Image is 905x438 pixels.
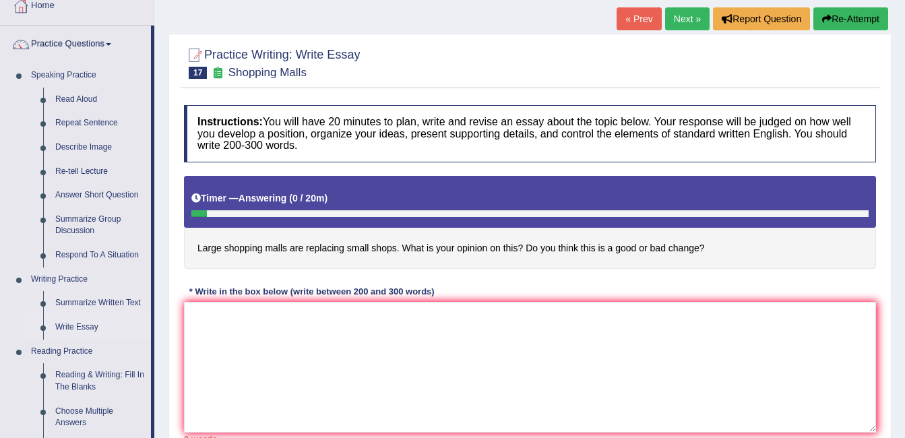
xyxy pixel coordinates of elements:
[49,400,151,435] a: Choose Multiple Answers
[191,193,327,204] h5: Timer —
[324,193,327,204] b: )
[813,7,888,30] button: Re-Attempt
[184,45,360,79] h2: Practice Writing: Write Essay
[239,193,287,204] b: Answering
[49,111,151,135] a: Repeat Sentence
[49,135,151,160] a: Describe Image
[292,193,324,204] b: 0 / 20m
[189,67,207,79] span: 17
[49,88,151,112] a: Read Aloud
[49,208,151,243] a: Summarize Group Discussion
[25,268,151,292] a: Writing Practice
[289,193,292,204] b: (
[713,7,810,30] button: Report Question
[1,26,151,59] a: Practice Questions
[184,105,876,162] h4: You will have 20 minutes to plan, write and revise an essay about the topic below. Your response ...
[617,7,661,30] a: « Prev
[49,363,151,399] a: Reading & Writing: Fill In The Blanks
[49,315,151,340] a: Write Essay
[665,7,710,30] a: Next »
[49,183,151,208] a: Answer Short Question
[49,160,151,184] a: Re-tell Lecture
[49,243,151,268] a: Respond To A Situation
[25,340,151,364] a: Reading Practice
[210,67,224,80] small: Exam occurring question
[25,63,151,88] a: Speaking Practice
[49,291,151,315] a: Summarize Written Text
[228,66,307,79] small: Shopping Malls
[197,116,263,127] b: Instructions:
[184,286,439,299] div: * Write in the box below (write between 200 and 300 words)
